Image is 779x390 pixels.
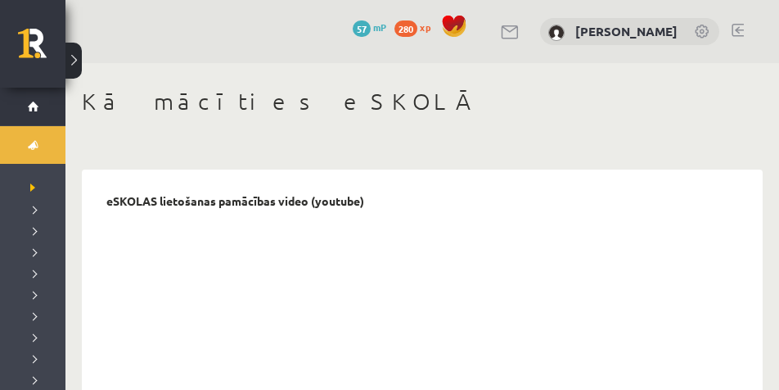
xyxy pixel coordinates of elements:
[106,194,364,208] p: eSKOLAS lietošanas pamācības video (youtube)
[548,25,565,41] img: Jana Baranova
[394,20,417,37] span: 280
[18,29,65,70] a: Rīgas 1. Tālmācības vidusskola
[373,20,386,34] span: mP
[394,20,439,34] a: 280 xp
[575,23,678,39] a: [PERSON_NAME]
[353,20,386,34] a: 57 mP
[82,88,763,116] h1: Kā mācīties eSKOLĀ
[420,20,430,34] span: xp
[353,20,371,37] span: 57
